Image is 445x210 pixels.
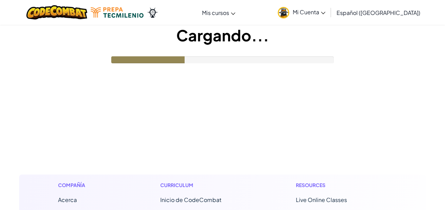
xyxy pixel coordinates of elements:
[296,196,347,203] a: Live Online Classes
[58,196,77,203] a: Acerca
[296,181,387,189] h1: Resources
[160,181,252,189] h1: Curriculum
[26,5,87,19] img: CodeCombat logo
[202,9,229,16] span: Mis cursos
[91,7,144,18] img: Tecmilenio logo
[278,7,289,18] img: avatar
[147,7,158,18] img: Ozaria
[199,3,239,22] a: Mis cursos
[58,181,116,189] h1: Compañía
[293,8,325,16] span: Mi Cuenta
[274,1,329,23] a: Mi Cuenta
[337,9,420,16] span: Español ([GEOGRAPHIC_DATA])
[333,3,424,22] a: Español ([GEOGRAPHIC_DATA])
[160,196,221,203] span: Inicio de CodeCombat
